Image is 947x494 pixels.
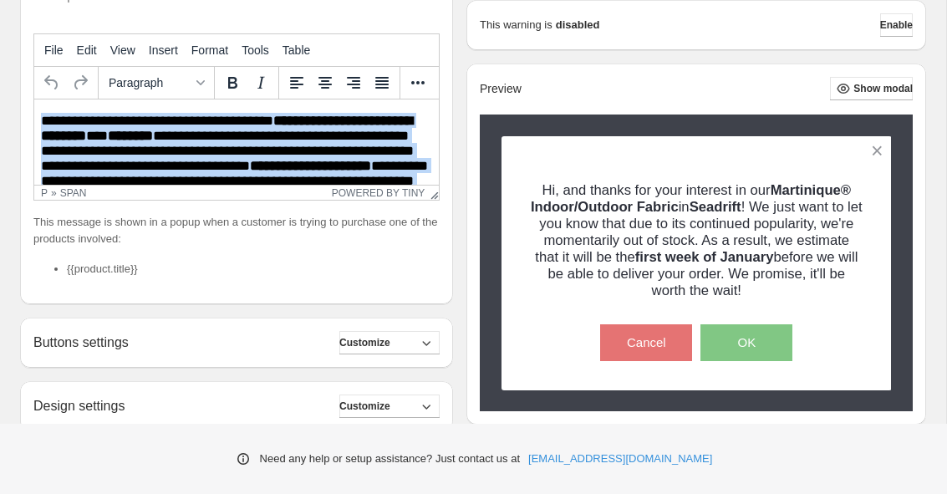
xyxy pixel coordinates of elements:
[247,69,275,97] button: Italic
[339,336,390,349] span: Customize
[149,43,178,57] span: Insert
[853,82,913,95] span: Show modal
[110,43,135,57] span: View
[528,451,712,467] a: [EMAIL_ADDRESS][DOMAIN_NAME]
[7,13,398,104] body: Rich Text Area. Press ALT-0 for help.
[77,43,97,57] span: Edit
[66,69,94,97] button: Redo
[339,331,440,354] button: Customize
[34,99,439,185] iframe: Rich Text Area
[830,77,913,100] button: Show modal
[425,186,439,200] div: Resize
[404,69,432,97] button: More...
[679,199,690,215] span: in
[191,43,228,57] span: Format
[368,69,396,97] button: Justify
[880,13,913,37] button: Enable
[283,69,311,97] button: Align left
[218,69,247,97] button: Bold
[67,261,440,278] li: {{product.title}}
[283,43,310,57] span: Table
[635,249,774,265] strong: first week of January
[102,69,211,97] button: Formats
[33,398,125,414] h2: Design settings
[600,324,692,361] button: Cancel
[311,69,339,97] button: Align center
[531,182,863,298] span: Hi, and thanks for your interest in our ! We just want to let you know that due to its continued ...
[51,187,57,199] div: »
[109,76,191,89] span: Paragraph
[41,187,48,199] div: p
[38,69,66,97] button: Undo
[700,324,792,361] button: OK
[33,334,129,350] h2: Buttons settings
[242,43,269,57] span: Tools
[33,214,440,247] p: This message is shown in a popup when a customer is trying to purchase one of the products involved:
[690,199,741,215] span: Seadrift
[339,400,390,413] span: Customize
[60,187,87,199] div: span
[339,69,368,97] button: Align right
[480,82,522,96] h2: Preview
[339,395,440,418] button: Customize
[556,17,600,33] strong: disabled
[332,187,425,199] a: Powered by Tiny
[880,18,913,32] span: Enable
[44,43,64,57] span: File
[531,182,851,215] span: Martinique® Indoor/Outdoor Fabric
[480,17,552,33] p: This warning is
